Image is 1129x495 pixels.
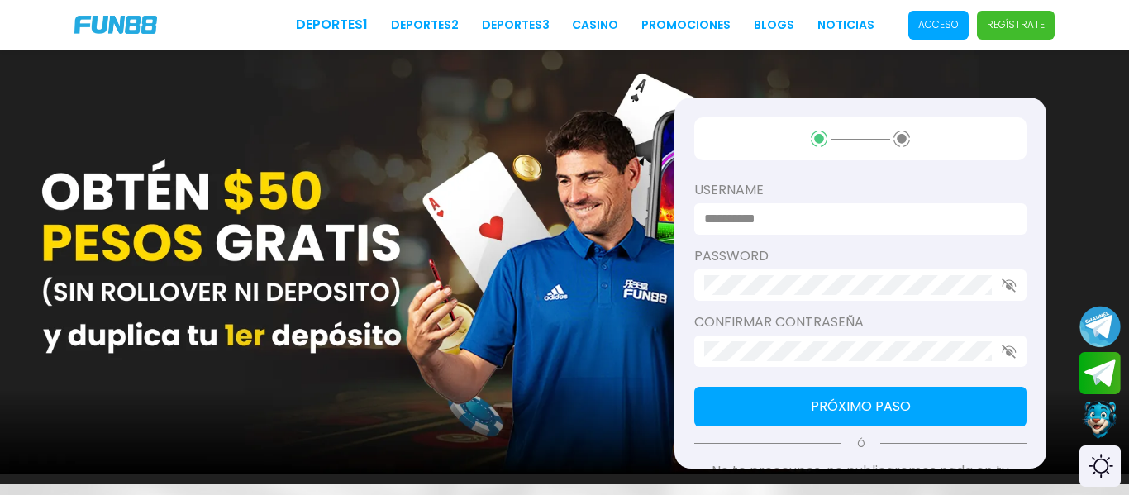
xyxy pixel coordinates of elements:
button: Join telegram channel [1079,305,1121,348]
a: Deportes3 [482,17,550,34]
p: Regístrate [987,17,1045,32]
button: Contact customer service [1079,398,1121,441]
button: Próximo paso [694,387,1027,426]
a: Deportes1 [296,15,368,35]
label: Confirmar contraseña [694,312,1027,332]
a: Deportes2 [391,17,459,34]
p: Acceso [918,17,959,32]
a: NOTICIAS [817,17,874,34]
a: Promociones [641,17,731,34]
label: password [694,246,1027,266]
img: Company Logo [74,16,157,34]
p: Ó [694,436,1027,451]
label: username [694,180,1027,200]
a: CASINO [572,17,618,34]
button: Join telegram [1079,352,1121,395]
div: Switch theme [1079,445,1121,487]
a: BLOGS [754,17,794,34]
